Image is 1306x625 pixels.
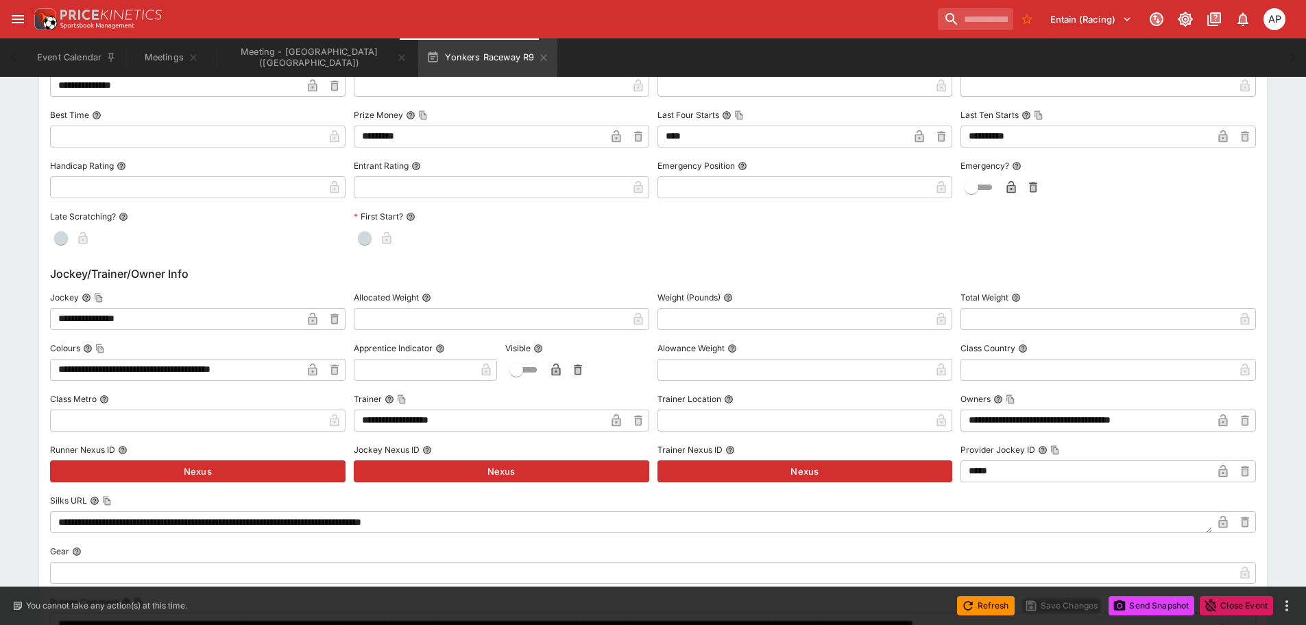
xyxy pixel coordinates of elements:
[72,547,82,556] button: Gear
[724,394,734,404] button: Trainer Location
[1018,344,1028,353] button: Class Country
[727,344,737,353] button: Alowance Weight
[385,394,394,404] button: TrainerCopy To Clipboard
[738,161,747,171] button: Emergency Position
[1034,110,1043,120] button: Copy To Clipboard
[960,342,1015,354] p: Class Country
[1006,394,1015,404] button: Copy To Clipboard
[26,600,187,612] p: You cannot take any action(s) at this time.
[29,38,125,77] button: Event Calendar
[50,444,115,456] p: Runner Nexus ID
[5,7,30,32] button: open drawer
[50,292,79,303] p: Jockey
[422,293,431,303] button: Allocated Weight
[354,211,403,222] p: First Start?
[1259,4,1290,34] button: Allan Pollitt
[354,342,433,354] p: Apprentice Indicator
[50,160,114,172] p: Handicap Rating
[83,344,93,353] button: ColoursCopy To Clipboard
[128,38,215,77] button: Meetings
[92,110,101,120] button: Best Time
[118,445,128,455] button: Runner Nexus ID
[418,38,557,77] button: Yonkers Raceway R9
[1202,7,1226,32] button: Documentation
[60,23,134,29] img: Sportsbook Management
[1016,8,1038,30] button: No Bookmarks
[354,109,403,121] p: Prize Money
[99,394,109,404] button: Class Metro
[50,342,80,354] p: Colours
[1279,598,1295,614] button: more
[1109,596,1194,615] button: Send Snapshot
[657,342,725,354] p: Alowance Weight
[406,212,415,222] button: First Start?
[657,444,723,456] p: Trainer Nexus ID
[725,445,735,455] button: Trainer Nexus ID
[90,496,99,506] button: Silks URLCopy To Clipboard
[1200,596,1273,615] button: Close Event
[1231,7,1255,32] button: Notifications
[1012,161,1021,171] button: Emergency?
[50,460,346,482] button: Nexus
[960,292,1008,303] p: Total Weight
[938,8,1013,30] input: search
[657,292,721,303] p: Weight (Pounds)
[1011,293,1021,303] button: Total Weight
[82,293,91,303] button: JockeyCopy To Clipboard
[1173,7,1198,32] button: Toggle light/dark mode
[50,211,116,222] p: Late Scratching?
[657,460,953,482] button: Nexus
[657,109,719,121] p: Last Four Starts
[354,393,382,405] p: Trainer
[397,394,407,404] button: Copy To Clipboard
[657,393,721,405] p: Trainer Location
[411,161,421,171] button: Entrant Rating
[1050,445,1060,455] button: Copy To Clipboard
[422,445,432,455] button: Jockey Nexus ID
[218,38,415,77] button: Meeting - Yonkers Raceway (USA)
[1144,7,1169,32] button: Connected to PK
[960,109,1019,121] p: Last Ten Starts
[50,545,69,557] p: Gear
[1021,110,1031,120] button: Last Ten StartsCopy To Clipboard
[960,160,1009,172] p: Emergency?
[1038,445,1048,455] button: Provider Jockey IDCopy To Clipboard
[418,110,428,120] button: Copy To Clipboard
[50,495,87,506] p: Silks URL
[505,342,531,354] p: Visible
[50,393,97,405] p: Class Metro
[60,10,162,20] img: PriceKinetics
[657,160,735,172] p: Emergency Position
[406,110,415,120] button: Prize MoneyCopy To Clipboard
[354,160,409,172] p: Entrant Rating
[435,344,445,353] button: Apprentice Indicator
[1042,8,1140,30] button: Select Tenant
[117,161,126,171] button: Handicap Rating
[533,344,543,353] button: Visible
[30,5,58,33] img: PriceKinetics Logo
[50,109,89,121] p: Best Time
[102,496,112,506] button: Copy To Clipboard
[960,393,991,405] p: Owners
[957,596,1015,615] button: Refresh
[94,293,104,303] button: Copy To Clipboard
[354,460,649,482] button: Nexus
[723,293,733,303] button: Weight (Pounds)
[1263,8,1285,30] div: Allan Pollitt
[722,110,731,120] button: Last Four StartsCopy To Clipboard
[95,344,105,353] button: Copy To Clipboard
[50,266,1256,282] h6: Jockey/Trainer/Owner Info
[960,444,1035,456] p: Provider Jockey ID
[119,212,128,222] button: Late Scratching?
[734,110,744,120] button: Copy To Clipboard
[993,394,1003,404] button: OwnersCopy To Clipboard
[354,292,419,303] p: Allocated Weight
[354,444,420,456] p: Jockey Nexus ID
